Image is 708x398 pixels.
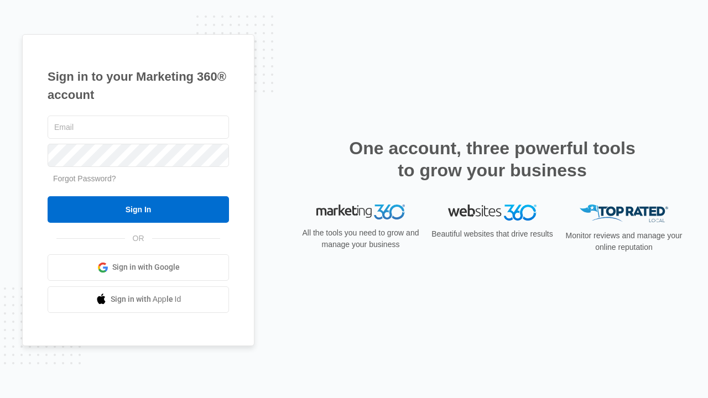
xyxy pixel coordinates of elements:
[125,233,152,244] span: OR
[48,254,229,281] a: Sign in with Google
[48,116,229,139] input: Email
[112,261,180,273] span: Sign in with Google
[53,174,116,183] a: Forgot Password?
[48,67,229,104] h1: Sign in to your Marketing 360® account
[562,230,686,253] p: Monitor reviews and manage your online reputation
[580,205,668,223] img: Top Rated Local
[48,196,229,223] input: Sign In
[48,286,229,313] a: Sign in with Apple Id
[448,205,537,221] img: Websites 360
[299,227,423,250] p: All the tools you need to grow and manage your business
[346,137,639,181] h2: One account, three powerful tools to grow your business
[430,228,554,240] p: Beautiful websites that drive results
[111,294,181,305] span: Sign in with Apple Id
[316,205,405,220] img: Marketing 360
